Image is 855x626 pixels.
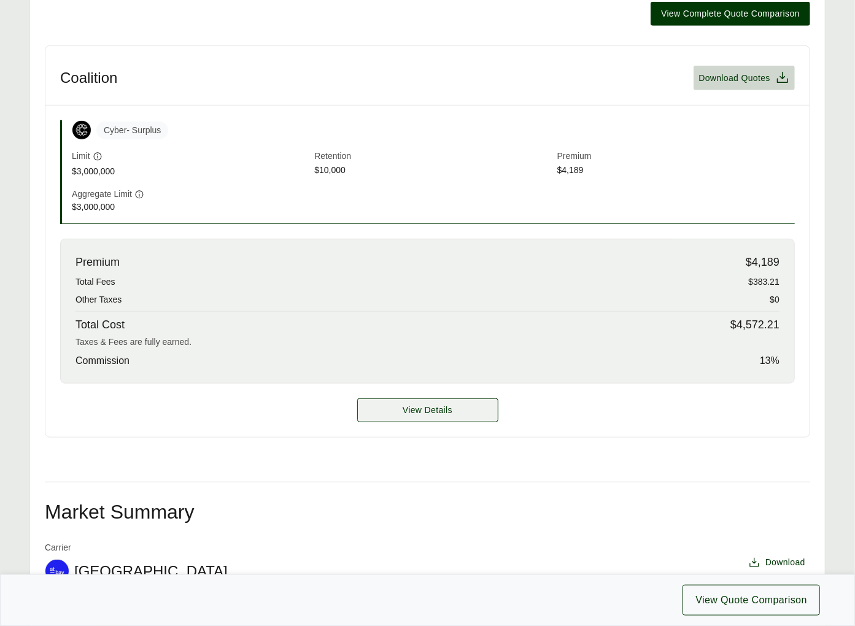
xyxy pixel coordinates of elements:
img: At-Bay [45,560,69,583]
span: $10,000 [314,164,552,178]
span: Total Fees [75,276,115,288]
span: $4,572.21 [730,317,780,333]
span: 13 % [760,354,780,368]
span: Cyber - Surplus [96,122,168,139]
span: $3,000,000 [72,165,309,178]
button: View Details [357,398,498,422]
span: View Quote Comparison [695,593,807,608]
img: Coalition [72,121,91,139]
span: Download Quotes [698,72,770,85]
span: View Complete Quote Comparison [661,7,800,20]
span: [GEOGRAPHIC_DATA] [74,562,228,581]
span: $3,000,000 [72,201,309,214]
span: $383.21 [748,276,780,288]
span: Limit [72,150,90,163]
button: View Quote Comparison [683,585,820,616]
span: Premium [557,150,795,164]
h2: Market Summary [45,502,810,522]
h3: Coalition [60,69,117,87]
button: Download Quotes [694,66,795,90]
span: Carrier [45,541,228,554]
span: View Details [403,404,452,417]
span: Commission [75,354,130,368]
span: Total Cost [75,317,125,333]
span: $4,189 [557,164,795,178]
div: Taxes & Fees are fully earned. [75,336,780,349]
span: Other Taxes [75,293,122,306]
span: $4,189 [746,254,780,271]
span: Premium [75,254,120,271]
a: Coalition details [357,398,498,422]
button: Download [743,551,810,574]
span: Download [765,556,805,569]
span: Aggregate Limit [72,188,132,201]
span: $0 [770,293,780,306]
button: View Complete Quote Comparison [651,2,810,26]
span: Retention [314,150,552,164]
